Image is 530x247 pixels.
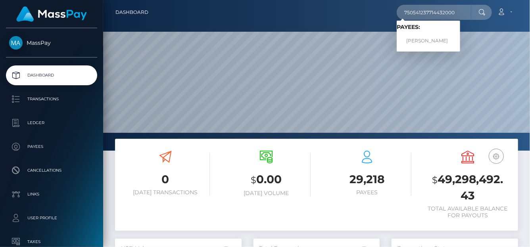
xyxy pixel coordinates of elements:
a: [PERSON_NAME] [397,34,460,48]
a: Payees [6,137,97,157]
h3: 0 [121,172,210,187]
small: $ [251,174,256,186]
p: Ledger [9,117,94,129]
h3: 0.00 [222,172,311,188]
a: Cancellations [6,161,97,180]
p: Dashboard [9,69,94,81]
p: Transactions [9,93,94,105]
a: Links [6,184,97,204]
a: User Profile [6,208,97,228]
small: $ [432,174,438,186]
input: Search... [397,5,471,20]
h3: 49,298,492.43 [423,172,512,203]
h6: [DATE] Volume [222,190,311,197]
img: MassPay Logo [16,6,87,22]
span: MassPay [6,39,97,46]
h6: [DATE] Transactions [121,189,210,196]
p: User Profile [9,212,94,224]
h6: Payees: [397,24,460,31]
a: Ledger [6,113,97,133]
p: Links [9,188,94,200]
h3: 29,218 [323,172,411,187]
p: Payees [9,141,94,153]
h6: Total Available Balance for Payouts [423,205,512,219]
a: Dashboard [115,4,148,21]
p: Cancellations [9,165,94,176]
a: Transactions [6,89,97,109]
a: Dashboard [6,65,97,85]
img: MassPay [9,36,23,50]
h6: Payees [323,189,411,196]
